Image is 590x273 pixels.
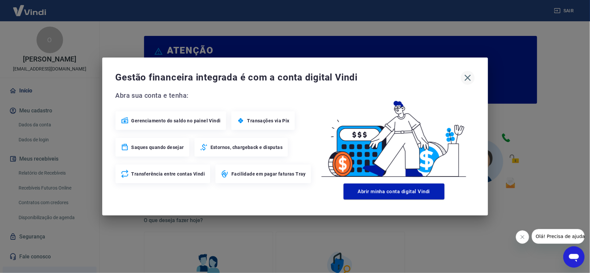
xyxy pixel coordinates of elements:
span: Abra sua conta e tenha: [116,90,313,101]
span: Estornos, chargeback e disputas [211,144,283,151]
span: Facilidade em pagar faturas Tray [231,171,306,177]
button: Abrir minha conta digital Vindi [344,184,445,200]
span: Gerenciamento do saldo no painel Vindi [131,117,221,124]
img: Good Billing [313,90,475,181]
span: Transações via Pix [247,117,290,124]
iframe: Fechar mensagem [516,230,529,244]
iframe: Mensagem da empresa [532,229,585,244]
span: Transferência entre contas Vindi [131,171,205,177]
span: Gestão financeira integrada é com a conta digital Vindi [116,71,461,84]
iframe: Botão para abrir a janela de mensagens [563,246,585,268]
span: Saques quando desejar [131,144,184,151]
span: Olá! Precisa de ajuda? [4,5,56,10]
